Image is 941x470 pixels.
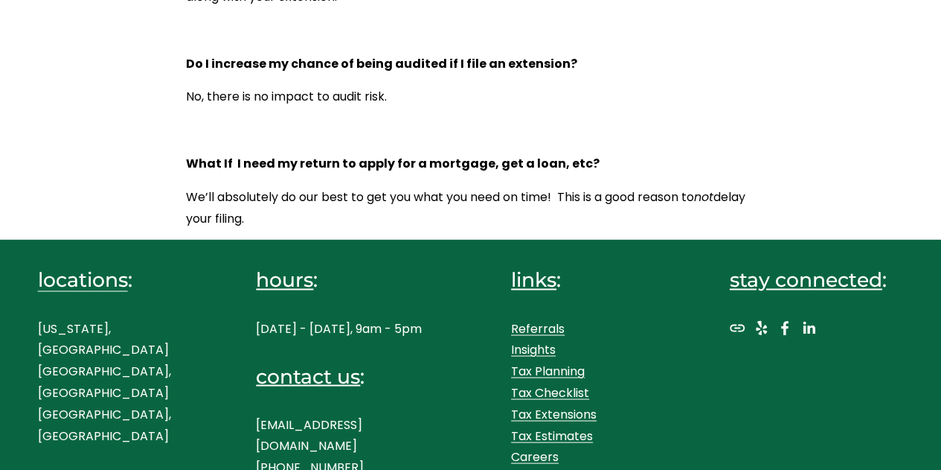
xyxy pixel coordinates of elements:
[511,425,593,447] a: Tax Estimates
[256,318,430,340] p: [DATE] - [DATE], 9am - 5pm
[511,361,585,382] a: Tax Planning
[38,267,212,293] h4: :
[730,320,745,335] a: URL
[511,382,589,404] a: Tax Checklist
[38,267,128,293] a: locations
[801,320,816,335] a: LinkedIn
[186,155,600,172] strong: What If I need my return to apply for a mortgage, get a loan, etc?
[511,339,556,361] a: Insights
[186,55,577,72] strong: Do I increase my chance of being audited if I file an extension?
[511,267,556,292] span: links
[694,188,713,206] em: not
[256,267,430,293] h4: :
[511,404,597,425] a: Tax Extensions
[777,320,792,335] a: Facebook
[511,446,559,468] a: Careers
[256,363,360,388] span: contact us
[38,318,212,447] p: [US_STATE], [GEOGRAPHIC_DATA] [GEOGRAPHIC_DATA], [GEOGRAPHIC_DATA] [GEOGRAPHIC_DATA], [GEOGRAPHIC...
[256,267,313,292] span: hours
[186,187,755,230] p: We’ll absolutely do our best to get you what you need on time! This is a good reason to delay you...
[186,86,755,108] p: No, there is no impact to audit risk.
[511,318,565,340] a: Referrals
[730,267,882,292] span: stay connected
[730,267,904,293] h4: :
[511,267,685,293] h4: :
[256,363,430,390] h4: :
[754,320,768,335] a: Yelp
